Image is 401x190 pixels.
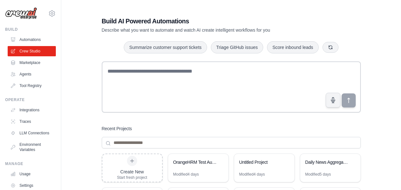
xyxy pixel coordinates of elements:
[5,97,56,102] div: Operate
[173,159,217,165] div: OrangeHRM Test Automation Suite
[239,159,283,165] div: Untitled Project
[305,159,349,165] div: Daily News Aggregation System
[5,7,37,20] img: Logo
[239,172,265,177] div: Modified 4 days
[267,41,319,53] button: Score inbound leads
[8,105,56,115] a: Integrations
[323,42,338,53] button: Get new suggestions
[8,128,56,138] a: LLM Connections
[8,169,56,179] a: Usage
[5,161,56,166] div: Manage
[102,27,316,33] p: Describe what you want to automate and watch AI create intelligent workflows for you
[8,81,56,91] a: Tool Registry
[8,35,56,45] a: Automations
[8,116,56,127] a: Traces
[173,172,199,177] div: Modified 4 days
[8,69,56,79] a: Agents
[8,46,56,56] a: Crew Studio
[5,27,56,32] div: Build
[8,139,56,155] a: Environment Variables
[117,175,147,180] div: Start fresh project
[124,41,207,53] button: Summarize customer support tickets
[211,41,263,53] button: Triage GitHub issues
[326,93,340,107] button: Click to speak your automation idea
[102,17,316,26] h1: Build AI Powered Automations
[117,169,147,175] div: Create New
[102,125,132,132] h3: Recent Projects
[8,58,56,68] a: Marketplace
[305,172,331,177] div: Modified 5 days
